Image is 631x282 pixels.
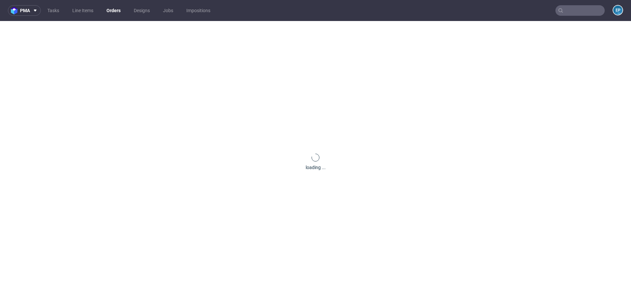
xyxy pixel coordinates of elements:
div: loading ... [306,164,326,171]
a: Line Items [68,5,97,16]
a: Orders [103,5,125,16]
figcaption: EP [613,6,622,15]
span: pma [20,8,30,13]
a: Jobs [159,5,177,16]
img: logo [11,7,20,14]
a: Impositions [182,5,214,16]
a: Designs [130,5,154,16]
button: pma [8,5,41,16]
a: Tasks [43,5,63,16]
